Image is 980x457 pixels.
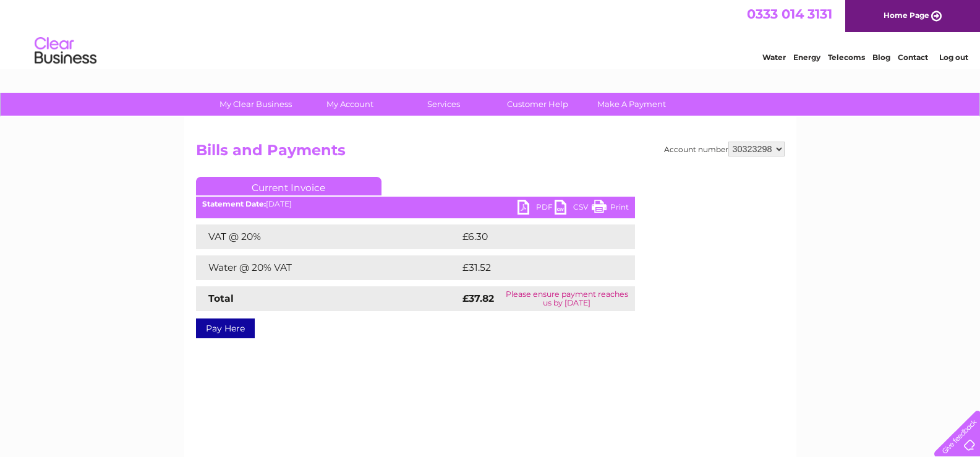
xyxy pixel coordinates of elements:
[581,93,683,116] a: Make A Payment
[487,93,589,116] a: Customer Help
[518,200,555,218] a: PDF
[499,286,635,311] td: Please ensure payment reaches us by [DATE]
[747,6,832,22] a: 0333 014 3131
[939,53,968,62] a: Log out
[393,93,495,116] a: Services
[299,93,401,116] a: My Account
[592,200,629,218] a: Print
[793,53,820,62] a: Energy
[202,199,266,208] b: Statement Date:
[462,293,494,304] strong: £37.82
[459,255,608,280] td: £31.52
[762,53,786,62] a: Water
[872,53,890,62] a: Blog
[196,318,255,338] a: Pay Here
[205,93,307,116] a: My Clear Business
[555,200,592,218] a: CSV
[208,293,234,304] strong: Total
[898,53,928,62] a: Contact
[459,224,606,249] td: £6.30
[828,53,865,62] a: Telecoms
[196,177,381,195] a: Current Invoice
[196,142,785,165] h2: Bills and Payments
[34,32,97,70] img: logo.png
[198,7,783,60] div: Clear Business is a trading name of Verastar Limited (registered in [GEOGRAPHIC_DATA] No. 3667643...
[664,142,785,156] div: Account number
[196,224,459,249] td: VAT @ 20%
[196,255,459,280] td: Water @ 20% VAT
[196,200,635,208] div: [DATE]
